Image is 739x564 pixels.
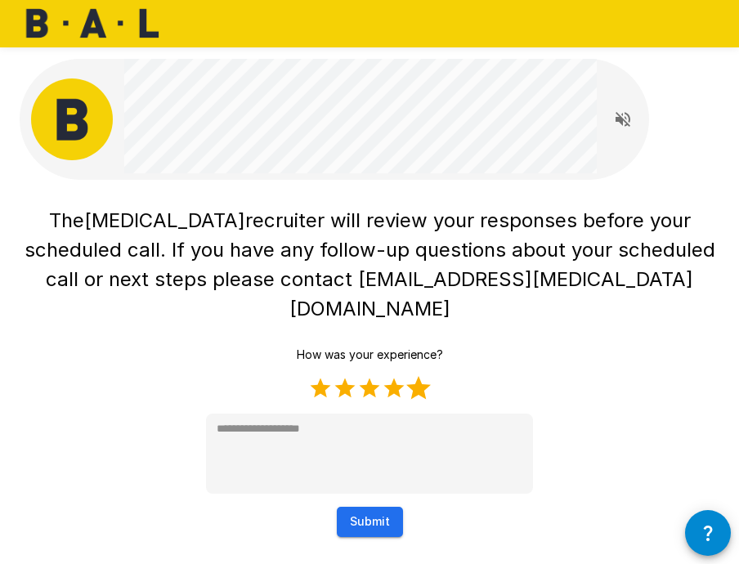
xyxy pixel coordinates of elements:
[31,78,113,160] img: bal_avatar.png
[25,208,721,320] span: recruiter will review your responses before your scheduled call. If you have any follow-up questi...
[49,208,84,232] span: The
[607,103,639,136] button: Read questions aloud
[84,208,245,232] span: [MEDICAL_DATA]
[337,507,403,537] button: Submit
[297,347,443,363] p: How was your experience?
